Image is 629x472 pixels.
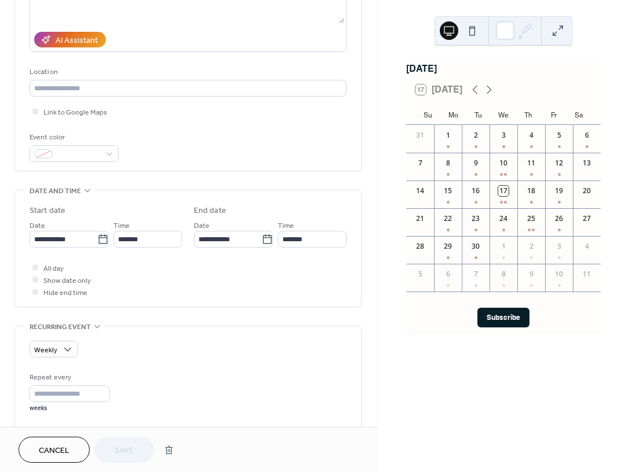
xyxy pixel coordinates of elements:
div: 21 [415,213,425,224]
div: 9 [526,269,536,279]
div: AI Assistant [56,35,98,47]
div: We [491,104,516,125]
div: 20 [582,186,592,196]
span: Date and time [30,185,81,197]
div: weeks [30,404,110,412]
div: 4 [582,241,592,252]
div: 2 [526,241,536,252]
span: Weekly [34,344,57,357]
div: 24 [498,213,509,224]
div: 30 [470,241,481,252]
div: 14 [415,186,425,196]
div: 10 [498,158,509,168]
div: 4 [526,130,536,141]
div: 10 [554,269,564,279]
span: Cancel [39,445,69,457]
div: 25 [526,213,536,224]
div: 2 [470,130,481,141]
div: Location [30,66,344,78]
div: 3 [498,130,509,141]
div: 22 [443,213,453,224]
div: 15 [443,186,453,196]
div: 8 [498,269,509,279]
div: 23 [470,213,481,224]
div: Start date [30,205,65,217]
div: 26 [554,213,564,224]
div: 7 [470,269,481,279]
span: Recurring event [30,321,91,333]
div: 7 [415,158,425,168]
div: Th [516,104,541,125]
div: Mo [441,104,466,125]
span: Time [113,220,130,232]
div: 16 [470,186,481,196]
span: Date [194,220,209,232]
div: 28 [415,241,425,252]
div: 8 [443,158,453,168]
span: Time [278,220,294,232]
div: 11 [526,158,536,168]
div: 29 [443,241,453,252]
div: 6 [582,130,592,141]
span: Show date only [43,275,91,287]
div: Repeat on [30,426,344,438]
div: 17 [498,186,509,196]
div: [DATE] [406,62,601,76]
div: 18 [526,186,536,196]
div: 9 [470,158,481,168]
div: 1 [443,130,453,141]
div: 11 [582,269,592,279]
button: Cancel [19,437,90,463]
div: 5 [415,269,425,279]
div: 6 [443,269,453,279]
span: All day [43,263,64,275]
div: Tu [466,104,491,125]
div: Repeat every [30,371,108,384]
span: Date [30,220,45,232]
span: Link to Google Maps [43,106,107,119]
div: 27 [582,213,592,224]
div: 3 [554,241,564,252]
div: 5 [554,130,564,141]
div: 19 [554,186,564,196]
button: AI Assistant [34,32,106,47]
div: Su [415,104,440,125]
div: 12 [554,158,564,168]
span: Hide end time [43,287,87,299]
div: Sa [567,104,591,125]
div: End date [194,205,226,217]
div: 1 [498,241,509,252]
div: 31 [415,130,425,141]
div: 13 [582,158,592,168]
div: Event color [30,131,116,143]
div: Fr [541,104,566,125]
button: Subscribe [477,308,529,327]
